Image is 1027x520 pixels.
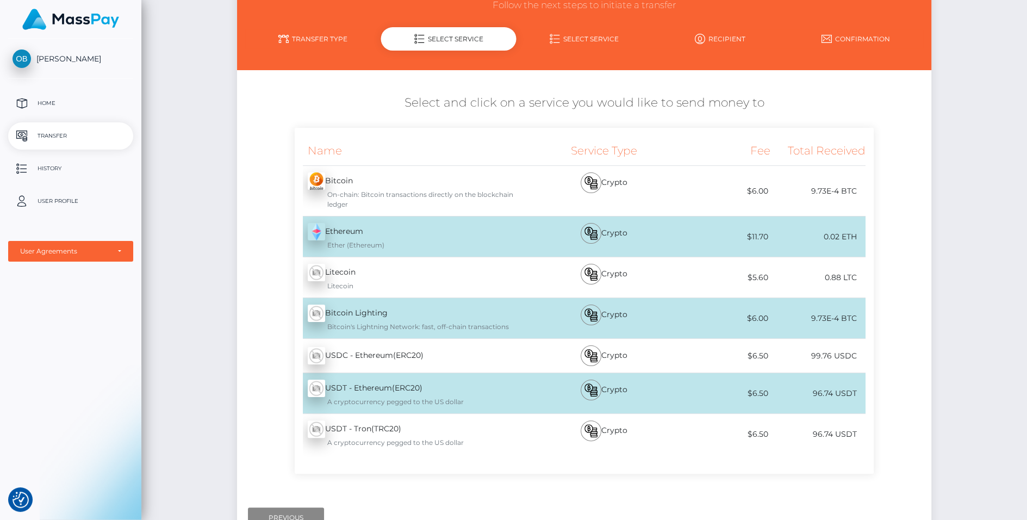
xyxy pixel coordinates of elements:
div: USDC - Ethereum(ERC20) [295,341,532,371]
div: A cryptocurrency pegged to the US dollar [308,438,532,448]
a: Transfer [8,122,133,150]
a: Select Service [516,29,652,48]
img: wMhJQYtZFAryAAAAABJRU5ErkJggg== [308,305,325,322]
button: User Agreements [8,241,133,262]
div: $6.00 [675,179,770,203]
span: [PERSON_NAME] [8,54,133,64]
div: Ethereum [295,216,532,257]
img: wMhJQYtZFAryAAAAABJRU5ErkJggg== [308,420,325,438]
img: wMhJQYtZFAryAAAAABJRU5ErkJggg== [308,380,325,397]
div: Crypto [533,216,675,257]
div: Fee [675,136,770,165]
div: Bitcoin [295,166,532,216]
img: bitcoin.svg [584,349,597,362]
div: User Agreements [20,247,109,256]
div: USDT - Tron(TRC20) [295,414,532,454]
div: Crypto [533,414,675,454]
div: Service Type [533,136,675,165]
div: Litecoin [308,281,532,291]
a: History [8,155,133,182]
div: 9.73E-4 BTC [770,179,866,203]
div: A cryptocurrency pegged to the US dollar [308,397,532,407]
img: MassPay [22,9,119,30]
div: $6.50 [675,381,770,406]
div: $6.00 [675,306,770,331]
img: zxlM9hkiQ1iKKYMjuOruv9zc3NfAFPM+lQmnX+Hwj+0b3s+QqDAAAAAElFTkSuQmCC [308,172,325,190]
div: 96.74 USDT [770,422,866,447]
img: wMhJQYtZFAryAAAAABJRU5ErkJggg== [308,264,325,281]
a: Confirmation [788,29,924,48]
img: bitcoin.svg [584,227,597,240]
div: Crypto [533,373,675,413]
div: Select Service [381,27,516,51]
a: Recipient [652,29,788,48]
img: bitcoin.svg [584,383,597,397]
div: Ether (Ethereum) [308,240,532,250]
p: Transfer [13,128,129,144]
a: Transfer Type [245,29,381,48]
div: Litecoin [295,257,532,298]
h5: Select and click on a service you would like to send money to [245,95,924,112]
img: z+HV+S+XklAdAAAAABJRU5ErkJggg== [308,223,325,240]
img: Revisit consent button [13,492,29,508]
p: User Profile [13,193,129,209]
div: 0.02 ETH [770,225,866,249]
button: Consent Preferences [13,492,29,508]
img: bitcoin.svg [584,268,597,281]
div: Crypto [533,166,675,216]
div: 0.88 LTC [770,265,866,290]
div: $11.70 [675,225,770,249]
div: Bitcoin's Lightning Network: fast, off-chain transactions [308,322,532,332]
a: Home [8,90,133,117]
div: Bitcoin Lighting [295,298,532,338]
img: bitcoin.svg [584,308,597,321]
div: Crypto [533,339,675,373]
div: 99.76 USDC [770,344,866,368]
div: On-chain: Bitcoin transactions directly on the blockchain ledger [308,190,532,209]
div: $5.60 [675,265,770,290]
div: $6.50 [675,344,770,368]
div: Crypto [533,298,675,338]
div: Crypto [533,257,675,298]
img: bitcoin.svg [584,424,597,437]
div: 96.74 USDT [770,381,866,406]
img: wMhJQYtZFAryAAAAABJRU5ErkJggg== [308,347,325,364]
div: USDT - Ethereum(ERC20) [295,373,532,413]
div: 9.73E-4 BTC [770,306,866,331]
div: $6.50 [675,422,770,447]
img: bitcoin.svg [584,176,597,189]
p: Home [13,95,129,112]
div: Total Received [770,136,866,165]
a: User Profile [8,188,133,215]
div: Name [295,136,532,165]
p: History [13,160,129,177]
